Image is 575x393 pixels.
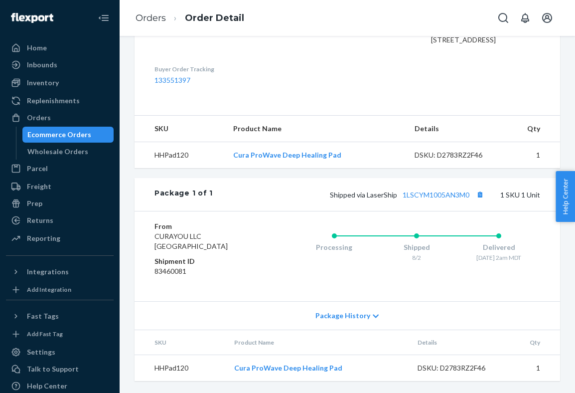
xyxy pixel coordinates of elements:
a: Reporting [6,230,114,246]
a: Wholesale Orders [22,144,114,160]
button: Help Center [556,171,575,222]
th: SKU [135,116,225,142]
div: Returns [27,215,53,225]
div: Fast Tags [27,311,59,321]
a: Freight [6,179,114,195]
span: [PERSON_NAME] [STREET_ADDRESS] [431,25,496,44]
div: Wholesale Orders [27,147,88,157]
button: Open account menu [537,8,557,28]
div: [DATE] 2am MDT [458,253,540,262]
td: 1 [500,142,560,168]
button: Close Navigation [94,8,114,28]
div: Add Integration [27,285,71,294]
div: Talk to Support [27,364,79,374]
a: Replenishments [6,93,114,109]
div: Freight [27,182,51,192]
a: Orders [136,12,166,23]
a: Inbounds [6,57,114,73]
div: Delivered [458,242,540,252]
div: Settings [27,347,55,357]
a: Returns [6,212,114,228]
div: Orders [27,113,51,123]
div: 8/2 [376,253,458,262]
button: Integrations [6,264,114,280]
div: Inventory [27,78,59,88]
a: Add Fast Tag [6,328,114,340]
td: HHPad120 [135,142,225,168]
div: Parcel [27,164,48,174]
a: Home [6,40,114,56]
span: Package History [315,311,370,321]
button: Open Search Box [493,8,513,28]
th: Details [407,116,500,142]
button: Open notifications [515,8,535,28]
a: Cura ProWave Deep Healing Pad [234,364,342,372]
a: Cura ProWave Deep Healing Pad [233,151,341,159]
dt: Shipment ID [154,256,253,266]
div: Package 1 of 1 [154,188,213,201]
button: Copy tracking number [473,188,486,201]
th: Details [410,330,503,355]
a: Add Integration [6,284,114,296]
div: DSKU: D2783RZ2F46 [415,150,492,160]
div: 1 SKU 1 Unit [213,188,540,201]
ol: breadcrumbs [128,3,252,33]
dd: 83460081 [154,266,253,276]
div: Processing [293,242,375,252]
a: Talk to Support [6,361,114,377]
a: Ecommerce Orders [22,127,114,143]
a: Order Detail [185,12,244,23]
div: Inbounds [27,60,57,70]
button: Fast Tags [6,308,114,324]
div: Add Fast Tag [27,330,63,338]
th: Qty [500,116,560,142]
a: Parcel [6,161,114,177]
div: Ecommerce Orders [27,130,91,140]
th: Product Name [226,330,410,355]
img: Flexport logo [11,13,53,23]
div: Reporting [27,233,60,243]
div: DSKU: D2783RZ2F46 [418,363,495,373]
th: Qty [503,330,560,355]
th: Product Name [225,116,407,142]
span: CURAYOU LLC [GEOGRAPHIC_DATA] [154,232,228,250]
div: Help Center [27,381,67,391]
span: Shipped via LaserShip [330,191,486,199]
a: Prep [6,196,114,211]
div: Prep [27,198,42,208]
a: Settings [6,344,114,360]
a: 133551397 [154,76,190,84]
dt: Buyer Order Tracking [154,65,305,73]
a: Orders [6,110,114,126]
th: SKU [135,330,226,355]
div: Home [27,43,47,53]
div: Replenishments [27,96,80,106]
div: Integrations [27,267,69,277]
td: HHPad120 [135,355,226,382]
div: Shipped [376,242,458,252]
a: Inventory [6,75,114,91]
a: 1LSCYM1005AN3M0 [403,191,469,199]
dt: From [154,221,253,231]
td: 1 [503,355,560,382]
